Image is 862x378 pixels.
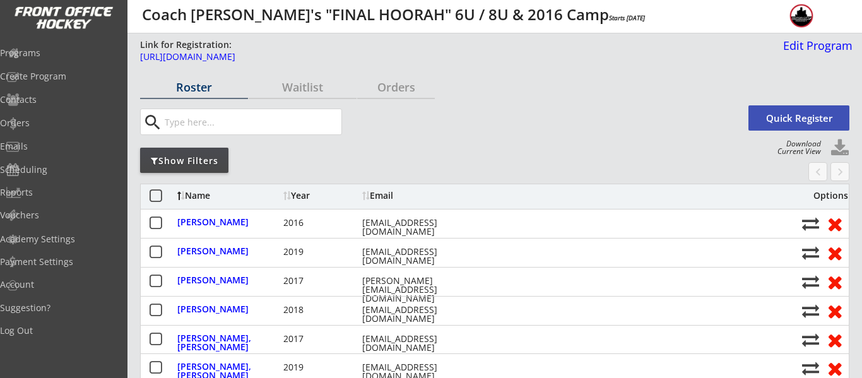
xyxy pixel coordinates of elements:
button: Move player [802,244,819,261]
div: Waitlist [249,81,357,93]
div: Orders [357,81,435,93]
div: [EMAIL_ADDRESS][DOMAIN_NAME] [362,305,476,323]
button: Remove from roster (no refund) [823,358,846,378]
button: search [142,112,163,133]
button: keyboard_arrow_right [830,162,849,181]
div: Year [283,191,359,200]
button: Move player [802,331,819,348]
button: Click to download full roster. Your browser settings may try to block it, check your security set... [830,139,849,158]
div: Download Current View [771,140,821,155]
button: Remove from roster (no refund) [823,272,846,292]
button: Remove from roster (no refund) [823,301,846,321]
button: Move player [802,273,819,290]
input: Type here... [162,109,341,134]
div: Email [362,191,476,200]
div: [PERSON_NAME] [177,276,280,285]
div: [EMAIL_ADDRESS][DOMAIN_NAME] [362,247,476,265]
div: [PERSON_NAME] [177,247,280,256]
div: [URL][DOMAIN_NAME] [140,52,775,61]
button: Remove from roster (no refund) [823,330,846,350]
div: [PERSON_NAME] [177,218,280,227]
div: [PERSON_NAME], [PERSON_NAME] [177,334,280,351]
button: Move player [802,302,819,319]
div: Edit Program [778,40,853,51]
div: [PERSON_NAME] [177,305,280,314]
em: Starts [DATE] [609,13,645,22]
div: 2019 [283,363,359,372]
div: [EMAIL_ADDRESS][DOMAIN_NAME] [362,334,476,352]
button: Remove from roster (no refund) [823,243,846,263]
a: Edit Program [778,40,853,62]
div: Name [177,191,280,200]
div: Roster [140,81,248,93]
div: Options [803,191,848,200]
div: 2016 [283,218,359,227]
div: 2017 [283,276,359,285]
button: Move player [802,360,819,377]
a: [URL][DOMAIN_NAME] [140,52,775,68]
button: Quick Register [748,105,849,131]
button: Move player [802,215,819,232]
div: 2018 [283,305,359,314]
div: Link for Registration: [140,38,233,51]
div: 2017 [283,334,359,343]
button: chevron_left [808,162,827,181]
div: Show Filters [140,155,228,167]
div: [PERSON_NAME][EMAIL_ADDRESS][DOMAIN_NAME] [362,276,476,303]
button: Remove from roster (no refund) [823,214,846,233]
div: 2019 [283,247,359,256]
div: [EMAIL_ADDRESS][DOMAIN_NAME] [362,218,476,236]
